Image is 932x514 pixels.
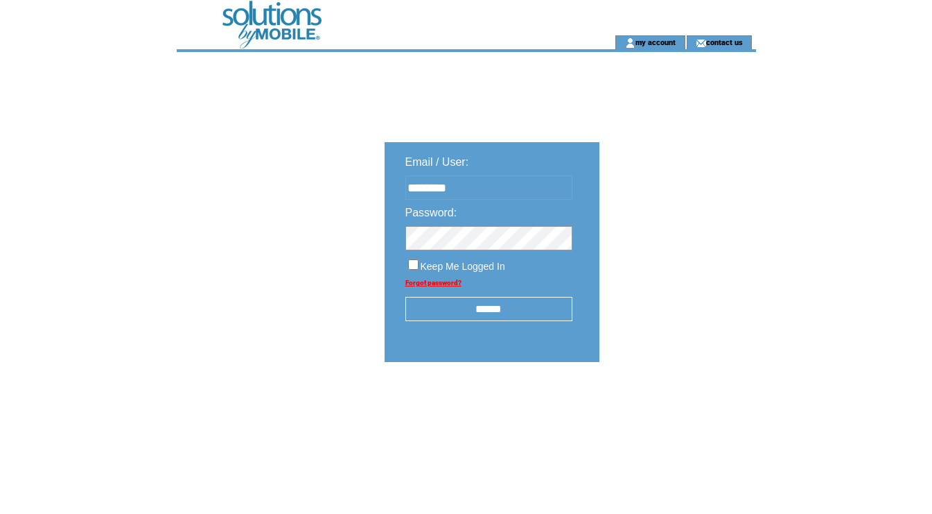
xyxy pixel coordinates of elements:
[405,156,469,168] span: Email / User:
[640,397,709,414] img: transparent.png;jsessionid=FFD6D5307B32CF23326C58C17699B7A7
[405,207,457,219] span: Password:
[421,261,505,272] span: Keep Me Logged In
[625,37,635,49] img: account_icon.gif;jsessionid=FFD6D5307B32CF23326C58C17699B7A7
[706,37,743,46] a: contact us
[696,37,706,49] img: contact_us_icon.gif;jsessionid=FFD6D5307B32CF23326C58C17699B7A7
[405,279,461,286] a: Forgot password?
[635,37,676,46] a: my account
